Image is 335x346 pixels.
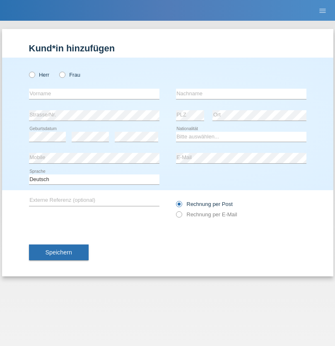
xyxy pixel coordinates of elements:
input: Herr [29,72,34,77]
input: Rechnung per Post [176,201,181,211]
span: Speichern [46,249,72,256]
button: Speichern [29,244,89,260]
i: menu [318,7,327,15]
input: Rechnung per E-Mail [176,211,181,222]
label: Frau [59,72,80,78]
label: Rechnung per Post [176,201,233,207]
input: Frau [59,72,65,77]
a: menu [314,8,331,13]
h1: Kund*in hinzufügen [29,43,306,53]
label: Herr [29,72,50,78]
label: Rechnung per E-Mail [176,211,237,218]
